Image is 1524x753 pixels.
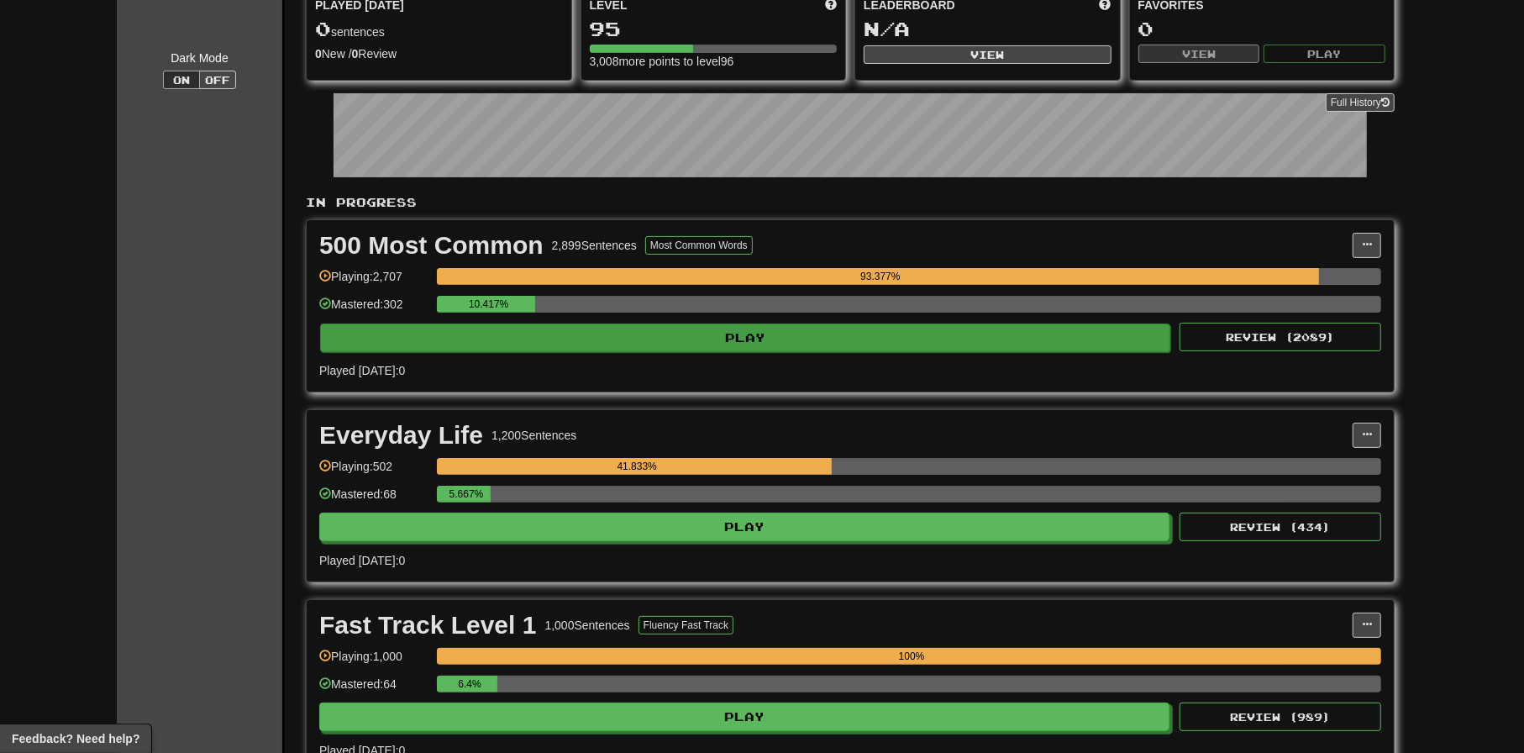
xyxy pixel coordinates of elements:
[319,296,428,324] div: Mastered: 302
[306,194,1395,211] p: In Progress
[864,45,1111,64] button: View
[319,613,537,638] div: Fast Track Level 1
[864,17,910,40] span: N/A
[352,47,359,61] strong: 0
[320,324,1170,352] button: Play
[319,486,428,513] div: Mastered: 68
[319,648,428,676] div: Playing: 1,000
[442,648,1381,665] div: 100%
[1326,93,1395,112] a: Full History
[319,458,428,486] div: Playing: 502
[442,676,497,692] div: 6.4%
[442,268,1318,285] div: 93.377%
[491,427,576,444] div: 1,200 Sentences
[590,53,838,70] div: 3,008 more points to level 96
[319,554,405,567] span: Played [DATE]: 0
[1138,45,1260,63] button: View
[315,18,563,40] div: sentences
[590,18,838,39] div: 95
[545,617,630,634] div: 1,000 Sentences
[319,364,405,377] span: Played [DATE]: 0
[319,676,428,703] div: Mastered: 64
[319,268,428,296] div: Playing: 2,707
[639,616,733,635] button: Fluency Fast Track
[645,236,753,255] button: Most Common Words
[319,513,1169,541] button: Play
[1180,513,1381,541] button: Review (434)
[442,296,535,313] div: 10.417%
[315,47,322,61] strong: 0
[319,423,483,448] div: Everyday Life
[1138,18,1386,39] div: 0
[442,486,490,503] div: 5.667%
[1264,45,1385,63] button: Play
[163,71,200,89] button: On
[552,237,637,254] div: 2,899 Sentences
[1180,703,1381,731] button: Review (989)
[315,17,331,40] span: 0
[199,71,236,89] button: Off
[1180,323,1381,351] button: Review (2089)
[319,703,1169,731] button: Play
[442,458,832,475] div: 41.833%
[319,233,544,258] div: 500 Most Common
[315,45,563,62] div: New / Review
[12,730,139,747] span: Open feedback widget
[129,50,270,66] div: Dark Mode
